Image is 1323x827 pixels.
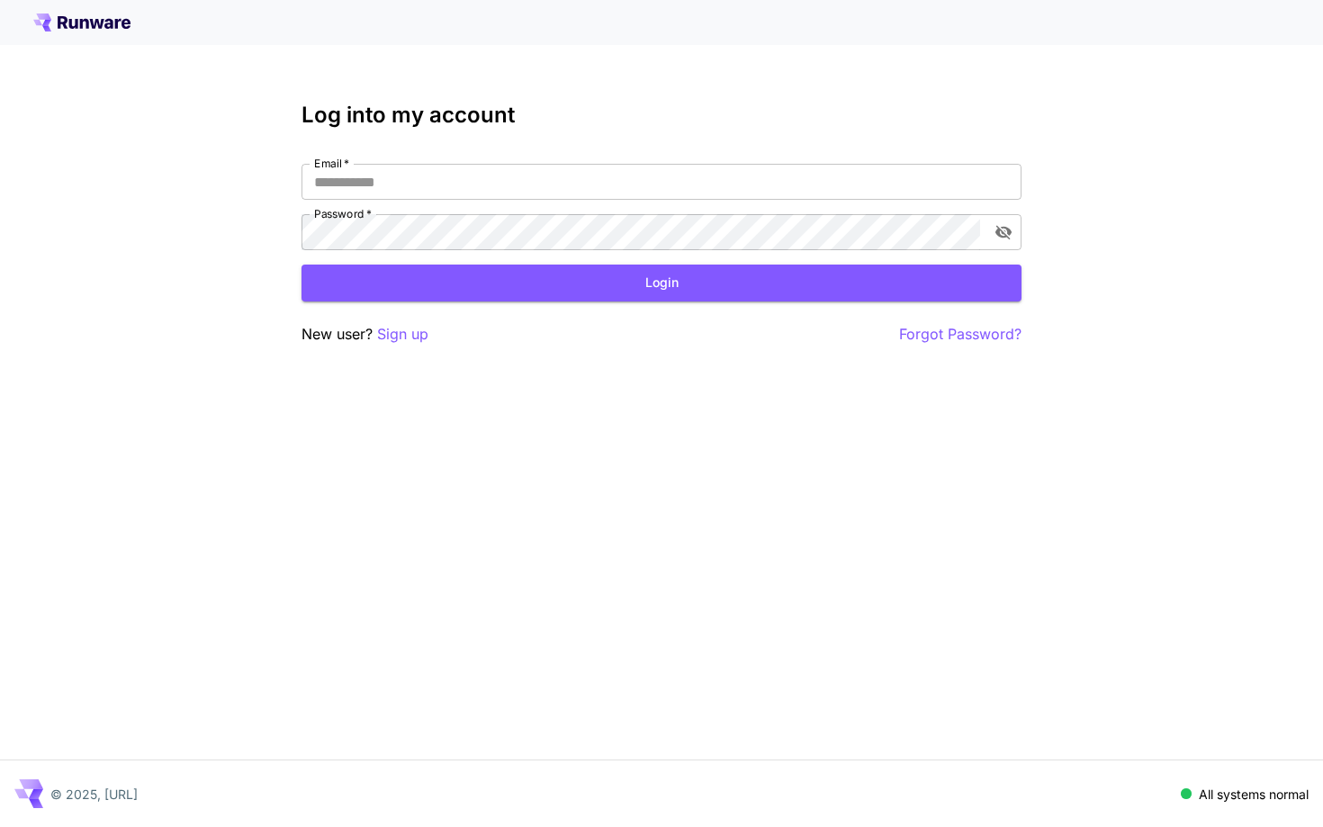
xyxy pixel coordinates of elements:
[301,103,1021,128] h3: Log into my account
[899,323,1021,346] button: Forgot Password?
[301,323,428,346] p: New user?
[301,265,1021,301] button: Login
[1199,785,1309,804] p: All systems normal
[50,785,138,804] p: © 2025, [URL]
[987,216,1020,248] button: toggle password visibility
[314,156,349,171] label: Email
[377,323,428,346] button: Sign up
[314,206,372,221] label: Password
